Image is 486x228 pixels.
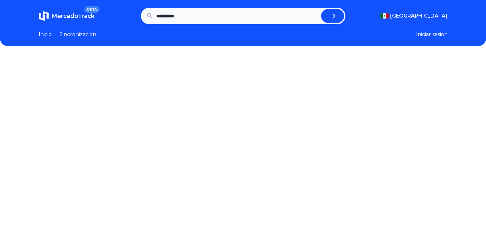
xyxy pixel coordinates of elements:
[59,31,96,38] a: Sincronizacion
[380,13,389,19] img: Mexico
[380,12,448,20] button: [GEOGRAPHIC_DATA]
[39,31,52,38] a: Inicio
[39,11,95,21] a: MercadoTrackBETA
[84,6,99,13] span: BETA
[390,12,448,20] span: [GEOGRAPHIC_DATA]
[51,12,95,19] span: MercadoTrack
[416,31,448,38] button: Iniciar sesion
[39,11,49,21] img: MercadoTrack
